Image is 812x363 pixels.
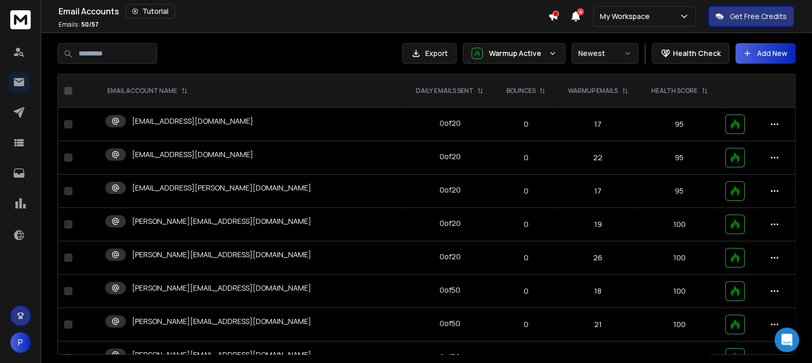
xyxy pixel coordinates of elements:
[572,43,638,64] button: Newest
[556,141,639,175] td: 22
[59,21,99,29] p: Emails :
[107,87,187,95] div: EMAIL ACCOUNT NAME
[651,87,697,95] p: HEALTH SCORE
[673,48,721,59] p: Health Check
[132,183,311,193] p: [EMAIL_ADDRESS][PERSON_NAME][DOMAIN_NAME]
[639,275,719,308] td: 100
[556,241,639,275] td: 26
[132,216,311,226] p: [PERSON_NAME][EMAIL_ADDRESS][DOMAIN_NAME]
[730,11,787,22] p: Get Free Credits
[502,186,551,196] p: 0
[502,353,551,363] p: 0
[10,332,31,353] button: P
[402,43,457,64] button: Export
[735,43,796,64] button: Add New
[502,286,551,296] p: 0
[439,151,460,162] div: 0 of 20
[439,252,460,262] div: 0 of 20
[502,119,551,129] p: 0
[59,4,548,18] div: Email Accounts
[639,175,719,208] td: 95
[132,283,311,293] p: [PERSON_NAME][EMAIL_ADDRESS][DOMAIN_NAME]
[775,328,799,352] div: Open Intercom Messenger
[502,253,551,263] p: 0
[439,218,460,228] div: 0 of 20
[489,48,544,59] p: Warmup Active
[132,149,253,160] p: [EMAIL_ADDRESS][DOMAIN_NAME]
[568,87,618,95] p: WARMUP EMAILS
[639,208,719,241] td: 100
[440,352,460,362] div: 0 of 50
[440,318,460,329] div: 0 of 50
[439,185,460,195] div: 0 of 20
[502,219,551,230] p: 0
[132,250,311,260] p: [PERSON_NAME][EMAIL_ADDRESS][DOMAIN_NAME]
[556,308,639,341] td: 21
[506,87,535,95] p: BOUNCES
[132,350,311,360] p: [PERSON_NAME][EMAIL_ADDRESS][DOMAIN_NAME]
[577,8,584,15] span: 4
[556,108,639,141] td: 17
[416,87,473,95] p: DAILY EMAILS SENT
[639,108,719,141] td: 95
[556,275,639,308] td: 18
[708,6,794,27] button: Get Free Credits
[639,241,719,275] td: 100
[600,11,654,22] p: My Workspace
[502,152,551,163] p: 0
[556,208,639,241] td: 19
[439,118,460,128] div: 0 of 20
[639,141,719,175] td: 95
[652,43,729,64] button: Health Check
[556,175,639,208] td: 17
[440,285,460,295] div: 0 of 50
[132,116,253,126] p: [EMAIL_ADDRESS][DOMAIN_NAME]
[502,319,551,330] p: 0
[81,20,99,29] span: 50 / 57
[125,4,175,18] button: Tutorial
[132,316,311,327] p: [PERSON_NAME][EMAIL_ADDRESS][DOMAIN_NAME]
[639,308,719,341] td: 100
